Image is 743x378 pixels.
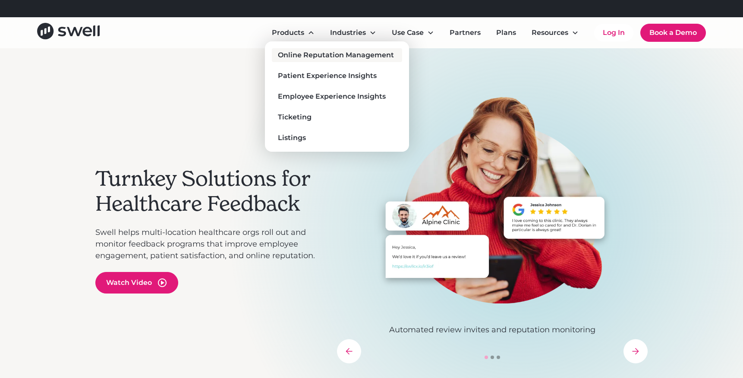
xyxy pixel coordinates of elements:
iframe: Chat Widget [591,285,743,378]
a: Partners [443,24,488,41]
h2: Turnkey Solutions for Healthcare Feedback [95,166,328,216]
a: Plans [489,24,523,41]
div: Listings [278,133,306,143]
div: Use Case [392,28,424,38]
a: Online Reputation Management [272,48,402,62]
div: Show slide 3 of 3 [497,356,500,359]
div: carousel [337,97,648,363]
div: 1 of 3 [337,97,648,336]
div: Industries [330,28,366,38]
a: Employee Experience Insights [272,90,402,103]
div: Products [265,24,321,41]
div: Online Reputation Management [278,50,394,60]
a: home [37,23,100,42]
a: Log In [594,24,633,41]
a: Book a Demo [640,24,706,42]
div: Industries [323,24,383,41]
a: open lightbox [95,272,178,294]
div: Resources [532,28,568,38]
a: Ticketing [272,110,402,124]
div: Show slide 2 of 3 [491,356,494,359]
div: Employee Experience Insights [278,91,386,102]
div: Ticketing [278,112,312,122]
a: Listings [272,131,402,145]
div: Patient Experience Insights [278,71,377,81]
div: previous slide [337,339,361,363]
div: Use Case [385,24,441,41]
p: Swell helps multi-location healthcare orgs roll out and monitor feedback programs that improve em... [95,227,328,262]
p: Automated review invites and reputation monitoring [337,324,648,336]
nav: Products [265,41,409,152]
div: Watch Video [106,278,152,288]
div: Resources [525,24,586,41]
a: Patient Experience Insights [272,69,402,83]
div: Products [272,28,304,38]
div: Show slide 1 of 3 [485,356,488,359]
